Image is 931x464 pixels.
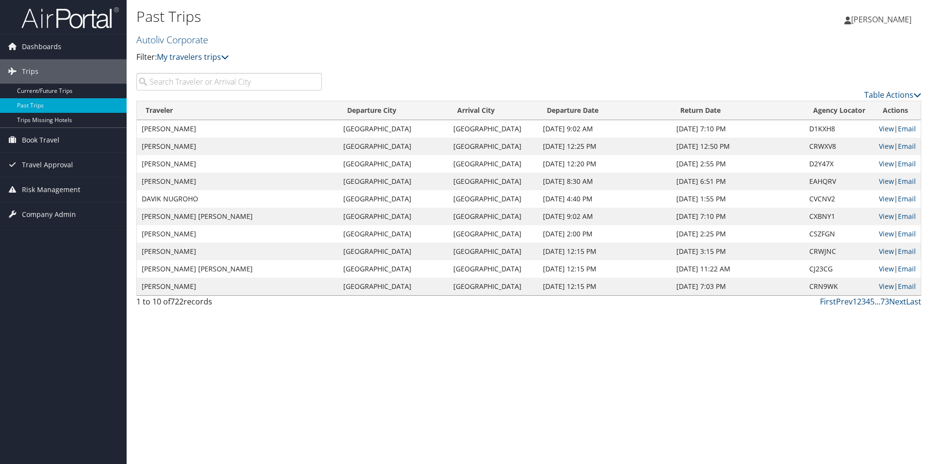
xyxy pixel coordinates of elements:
td: [PERSON_NAME] [137,173,338,190]
a: View [879,212,894,221]
a: Email [898,159,916,168]
th: Return Date: activate to sort column ascending [671,101,804,120]
a: View [879,194,894,203]
td: | [874,225,921,243]
a: My travelers trips [157,52,229,62]
td: [GEOGRAPHIC_DATA] [338,190,448,208]
a: View [879,229,894,238]
td: CVCNV2 [804,190,874,208]
td: EAHQRV [804,173,874,190]
a: View [879,142,894,151]
a: 73 [880,296,889,307]
td: DAVIK NUGROHO [137,190,338,208]
a: View [879,264,894,273]
td: [PERSON_NAME] [137,225,338,243]
td: | [874,208,921,225]
a: Next [889,296,906,307]
a: Email [898,282,916,291]
td: [PERSON_NAME] [PERSON_NAME] [137,208,338,225]
td: [GEOGRAPHIC_DATA] [448,190,538,208]
td: CSZFGN [804,225,874,243]
td: [GEOGRAPHIC_DATA] [338,138,448,155]
td: [PERSON_NAME] [137,120,338,138]
span: Trips [22,59,38,84]
td: [DATE] 1:55 PM [671,190,804,208]
td: D2Y47X [804,155,874,173]
td: [GEOGRAPHIC_DATA] [338,260,448,278]
span: Risk Management [22,178,80,202]
td: [DATE] 2:00 PM [538,225,671,243]
td: D1KXH8 [804,120,874,138]
a: 3 [861,296,866,307]
a: View [879,177,894,186]
a: [PERSON_NAME] [844,5,921,34]
td: [DATE] 6:51 PM [671,173,804,190]
td: [DATE] 8:30 AM [538,173,671,190]
td: [GEOGRAPHIC_DATA] [448,155,538,173]
td: | [874,278,921,295]
a: 5 [870,296,875,307]
td: [DATE] 2:55 PM [671,155,804,173]
td: CRWJNC [804,243,874,260]
td: [DATE] 12:25 PM [538,138,671,155]
a: First [820,296,836,307]
a: Table Actions [864,89,921,100]
a: Email [898,212,916,221]
td: [GEOGRAPHIC_DATA] [448,243,538,260]
td: [GEOGRAPHIC_DATA] [338,120,448,138]
a: Last [906,296,921,307]
td: [DATE] 7:10 PM [671,208,804,225]
a: View [879,282,894,291]
td: [PERSON_NAME] [137,138,338,155]
div: 1 to 10 of records [136,296,322,312]
td: [DATE] 7:03 PM [671,278,804,295]
a: Email [898,124,916,133]
a: View [879,124,894,133]
td: [DATE] 9:02 AM [538,120,671,138]
th: Departure City: activate to sort column ascending [338,101,448,120]
td: [PERSON_NAME] [137,278,338,295]
a: Email [898,194,916,203]
span: Company Admin [22,202,76,227]
input: Search Traveler or Arrival City [136,73,322,90]
img: airportal-logo.png [21,6,119,29]
td: [DATE] 12:20 PM [538,155,671,173]
a: Email [898,229,916,238]
td: [PERSON_NAME] [137,155,338,173]
td: [GEOGRAPHIC_DATA] [338,173,448,190]
td: CJ23CG [804,260,874,278]
a: View [879,159,894,168]
span: … [875,296,880,307]
td: [DATE] 2:25 PM [671,225,804,243]
td: [DATE] 4:40 PM [538,190,671,208]
td: | [874,155,921,173]
th: Agency Locator: activate to sort column ascending [804,101,874,120]
td: [DATE] 11:22 AM [671,260,804,278]
td: | [874,260,921,278]
td: [GEOGRAPHIC_DATA] [338,208,448,225]
td: [GEOGRAPHIC_DATA] [448,120,538,138]
td: [DATE] 12:50 PM [671,138,804,155]
p: Filter: [136,51,660,64]
td: [GEOGRAPHIC_DATA] [448,173,538,190]
td: | [874,190,921,208]
td: CRWXV8 [804,138,874,155]
td: | [874,120,921,138]
td: [DATE] 12:15 PM [538,260,671,278]
span: 722 [170,296,184,307]
span: Book Travel [22,128,59,152]
th: Arrival City: activate to sort column ascending [448,101,538,120]
td: CRN9WK [804,278,874,295]
td: [DATE] 7:10 PM [671,120,804,138]
a: Email [898,177,916,186]
a: Autoliv Corporate [136,33,211,46]
td: [GEOGRAPHIC_DATA] [338,243,448,260]
a: Email [898,247,916,256]
td: CXBNY1 [804,208,874,225]
th: Departure Date: activate to sort column ascending [538,101,671,120]
td: [DATE] 3:15 PM [671,243,804,260]
a: View [879,247,894,256]
td: [GEOGRAPHIC_DATA] [338,225,448,243]
th: Actions [874,101,921,120]
a: Prev [836,296,853,307]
